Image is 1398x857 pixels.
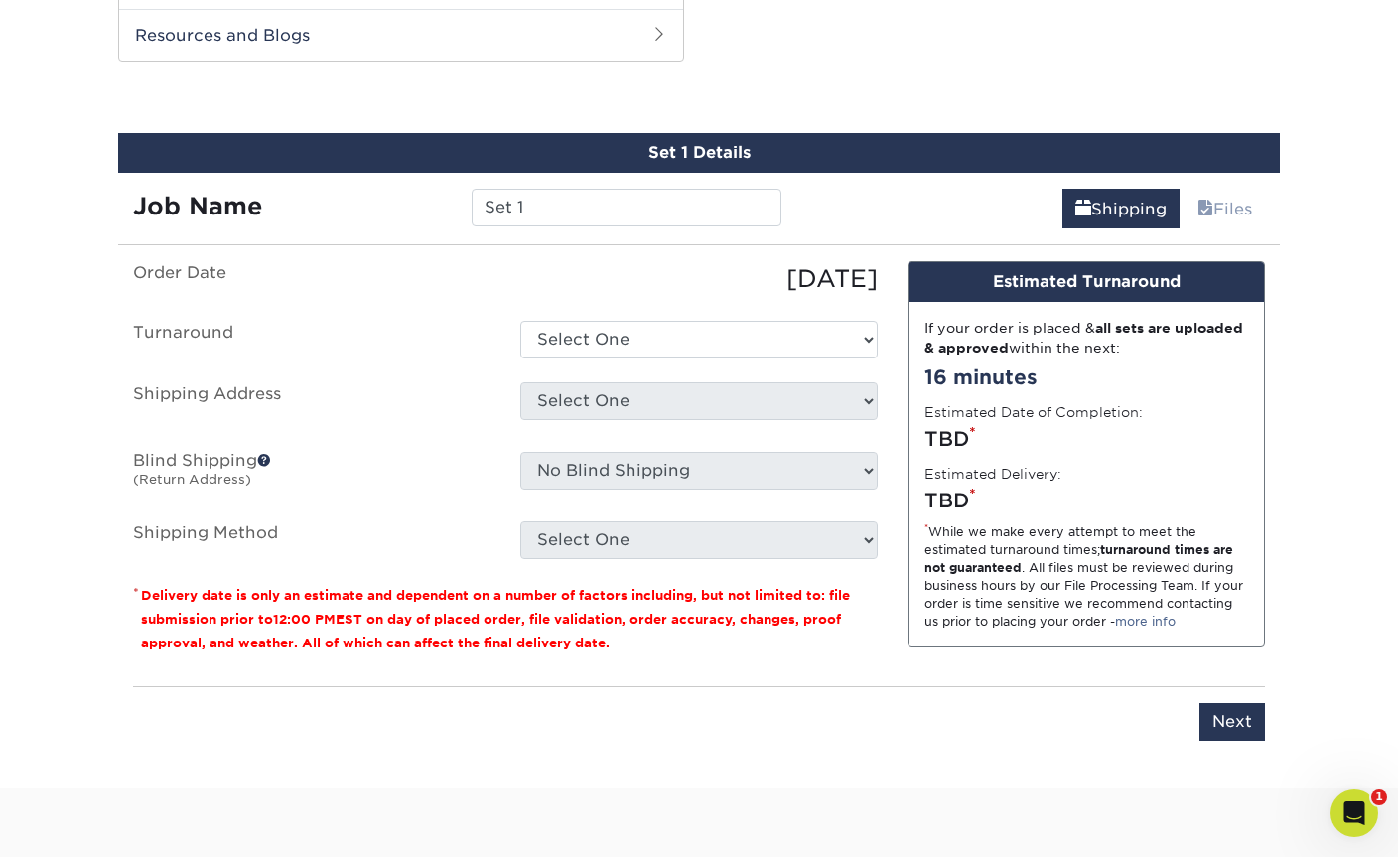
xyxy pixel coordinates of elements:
[1199,703,1265,741] input: Next
[505,261,893,297] div: [DATE]
[133,472,251,487] small: (Return Address)
[118,521,505,559] label: Shipping Method
[1330,789,1378,837] iframe: Intercom live chat
[118,382,505,428] label: Shipping Address
[273,612,336,627] span: 12:00 PM
[1062,189,1180,228] a: Shipping
[924,486,1248,515] div: TBD
[924,402,1143,422] label: Estimated Date of Completion:
[924,523,1248,631] div: While we make every attempt to meet the estimated turnaround times; . All files must be reviewed ...
[1197,200,1213,218] span: files
[119,9,683,61] h2: Resources and Blogs
[141,588,850,650] small: Delivery date is only an estimate and dependent on a number of factors including, but not limited...
[133,192,262,220] strong: Job Name
[118,261,505,297] label: Order Date
[924,424,1248,454] div: TBD
[909,262,1264,302] div: Estimated Turnaround
[924,464,1061,484] label: Estimated Delivery:
[118,452,505,498] label: Blind Shipping
[1371,789,1387,805] span: 1
[472,189,780,226] input: Enter a job name
[924,318,1248,358] div: If your order is placed & within the next:
[118,133,1280,173] div: Set 1 Details
[924,362,1248,392] div: 16 minutes
[1115,614,1176,629] a: more info
[924,542,1233,575] strong: turnaround times are not guaranteed
[1185,189,1265,228] a: Files
[1075,200,1091,218] span: shipping
[118,321,505,358] label: Turnaround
